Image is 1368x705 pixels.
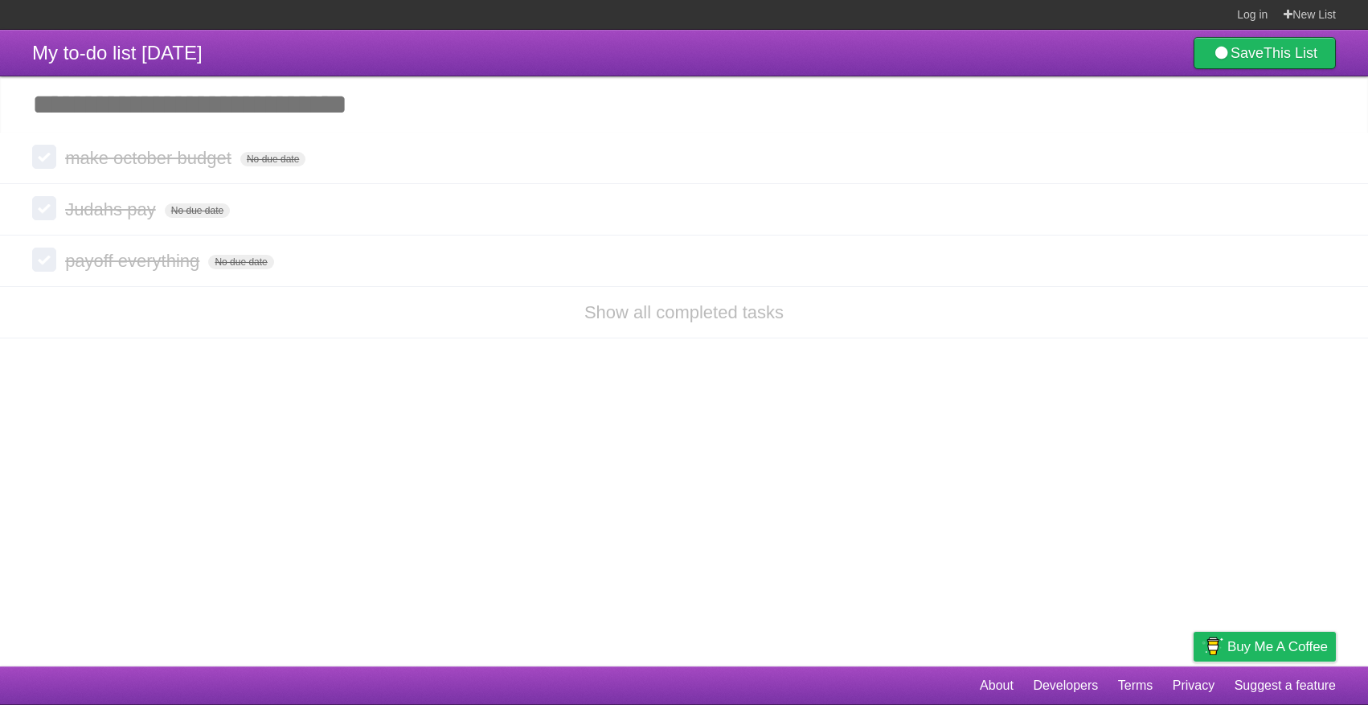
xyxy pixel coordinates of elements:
[32,196,56,220] label: Done
[32,145,56,169] label: Done
[1194,632,1336,662] a: Buy me a coffee
[584,302,784,322] a: Show all completed tasks
[65,251,203,271] span: payoff everything
[65,199,160,219] span: Judahs pay
[32,42,203,64] span: My to-do list [DATE]
[1173,670,1214,701] a: Privacy
[980,670,1014,701] a: About
[1033,670,1098,701] a: Developers
[1235,670,1336,701] a: Suggest a feature
[1194,37,1336,69] a: SaveThis List
[165,203,230,218] span: No due date
[32,248,56,272] label: Done
[1227,633,1328,661] span: Buy me a coffee
[240,152,305,166] span: No due date
[1118,670,1153,701] a: Terms
[65,148,236,168] span: make october budget
[1202,633,1223,660] img: Buy me a coffee
[208,255,273,269] span: No due date
[1264,45,1317,61] b: This List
